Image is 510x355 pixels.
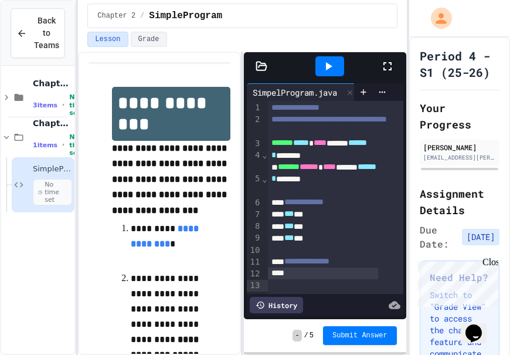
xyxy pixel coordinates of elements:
span: SimpleProgram [33,164,72,174]
div: 9 [247,232,261,244]
span: • [62,100,64,110]
span: Fold line [261,150,267,160]
span: 5 [310,331,314,340]
div: 8 [247,221,261,232]
span: SimpleProgram [149,9,222,23]
div: 6 [247,197,261,209]
span: Submit Answer [332,331,387,340]
div: 10 [247,245,261,256]
span: No time set [33,179,72,206]
span: Back to Teams [34,15,59,52]
div: 12 [247,268,261,280]
div: SimpelProgram.java [247,83,358,101]
span: Fold line [261,174,267,184]
h2: Your Progress [420,100,499,133]
span: 3 items [33,102,57,109]
span: / [304,331,308,340]
span: Chapter 2 [97,11,135,21]
h2: Assignment Details [420,185,499,218]
div: History [250,297,303,313]
span: / [140,11,144,21]
div: 1 [247,102,261,114]
div: 5 [247,173,261,197]
div: My Account [419,5,455,32]
div: Chat with us now!Close [5,5,81,75]
button: Back to Teams [11,8,65,58]
div: SimpelProgram.java [247,86,343,99]
span: [DATE] [462,229,499,245]
div: 2 [247,114,261,138]
div: 13 [247,280,261,292]
h1: Period 4 - S1 (25-26) [420,48,499,80]
button: Submit Answer [323,326,397,345]
div: 11 [247,256,261,268]
div: 7 [247,209,261,221]
span: No time set [69,133,86,157]
div: [PERSON_NAME] [423,142,496,153]
span: - [293,330,301,342]
span: No time set [69,93,86,117]
iframe: chat widget [461,308,498,343]
button: Grade [131,32,167,47]
button: Lesson [87,32,128,47]
span: Due Date: [420,223,457,251]
div: [EMAIL_ADDRESS][PERSON_NAME][DOMAIN_NAME] [423,153,496,162]
span: 1 items [33,141,57,149]
div: 4 [247,150,261,174]
div: 3 [247,138,261,150]
span: • [62,140,64,150]
span: Chapter 2 [33,118,72,129]
iframe: chat widget [413,257,498,307]
span: Chapter 1 [33,78,72,89]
